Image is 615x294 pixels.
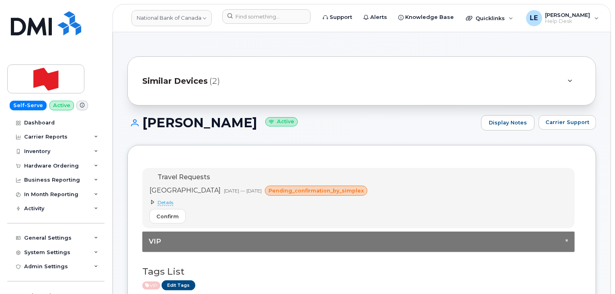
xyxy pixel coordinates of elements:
button: Confirm [150,209,186,224]
button: Close [565,238,568,243]
span: (2) [209,75,220,87]
a: Display Notes [481,115,535,130]
summary: Details [150,199,371,206]
small: Active [265,117,298,126]
span: [DATE] — [DATE] [224,188,262,194]
span: Similar Devices [142,75,208,87]
span: Active [142,282,160,290]
span: Travel Requests [158,173,210,181]
h3: Tags List [142,267,581,277]
span: Carrier Support [545,118,589,126]
span: VIP [149,237,161,245]
span: Confirm [156,213,179,220]
span: [GEOGRAPHIC_DATA] [150,186,221,194]
span: × [565,237,568,243]
button: Carrier Support [539,115,596,130]
h1: [PERSON_NAME] [127,116,477,130]
a: Edit Tags [162,280,195,290]
span: Details [158,199,173,206]
span: pending_confirmation_by_simplex [269,187,364,195]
